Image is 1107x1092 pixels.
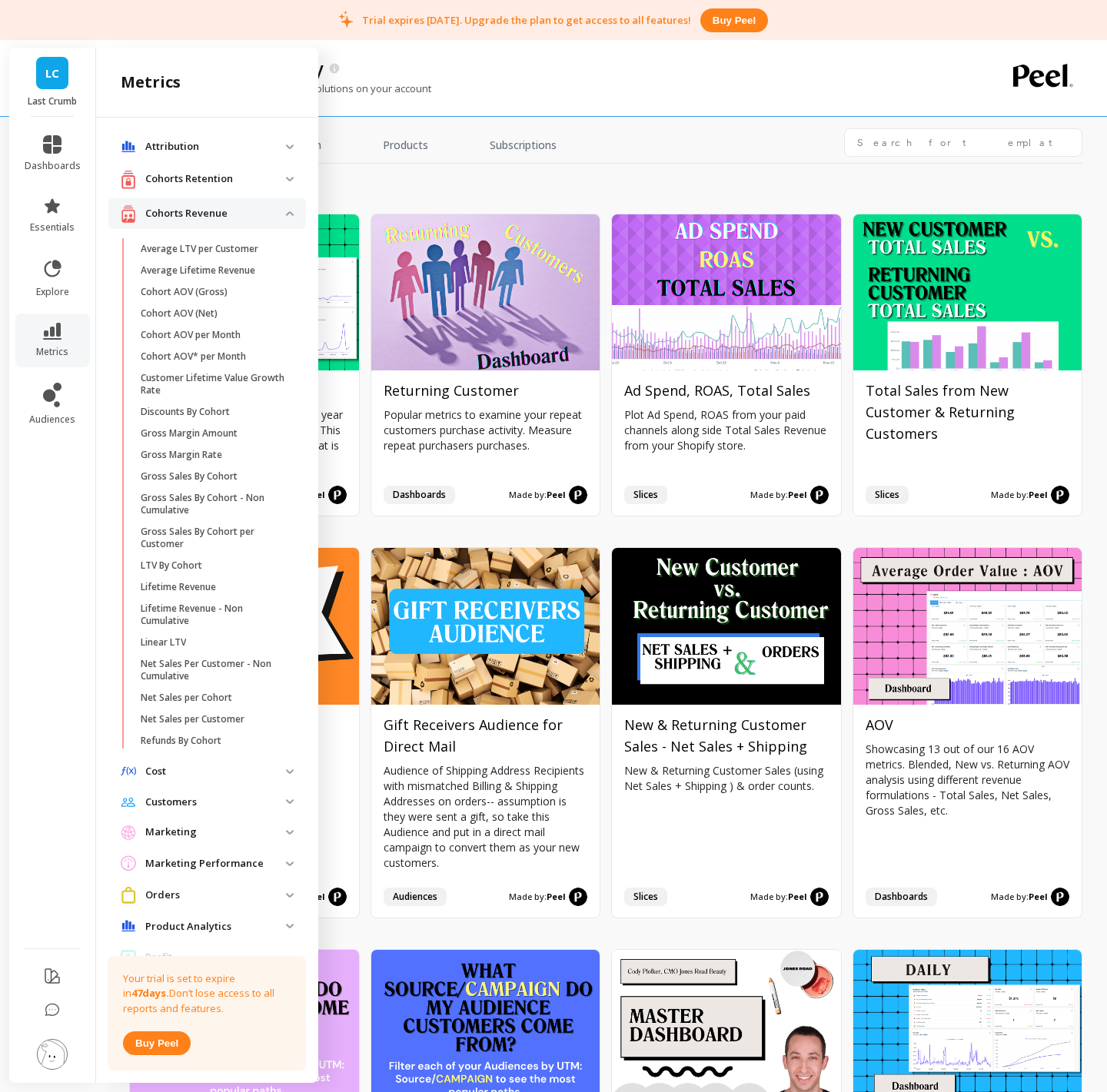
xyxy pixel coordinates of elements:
[121,825,136,840] img: navigation item icon
[141,264,255,277] p: Average Lifetime Revenue
[141,581,216,593] p: Lifetime Revenue
[145,206,286,221] p: Cohorts Revenue
[141,692,232,704] p: Net Sales per Cohort
[121,141,136,153] img: navigation item icon
[145,795,286,810] p: Customers
[286,177,294,181] img: down caret icon
[286,769,294,774] img: down caret icon
[364,128,447,164] a: Products
[286,211,294,216] img: down caret icon
[145,888,286,903] p: Orders
[141,307,218,320] p: Cohort AOV (Net)
[141,243,258,255] p: Average LTV per Customer
[141,286,228,298] p: Cohort AOV (Gross)
[36,346,68,358] span: metrics
[121,887,136,903] img: navigation item icon
[286,861,294,866] img: down caret icon
[121,766,136,776] img: navigation item icon
[844,128,1082,157] input: Search for templates
[145,950,286,965] p: Profit
[286,830,294,835] img: down caret icon
[145,825,286,840] p: Marketing
[121,71,181,93] h2: metrics
[45,65,59,82] span: LC
[141,372,288,397] p: Customer Lifetime Value Growth Rate
[286,144,294,149] img: down caret icon
[141,735,221,747] p: Refunds By Cohort
[25,95,81,108] p: Last Crumb
[145,139,286,154] p: Attribution
[129,179,1082,201] h2: growth
[141,492,288,516] p: Gross Sales By Cohort - Non Cumulative
[141,449,222,461] p: Gross Margin Rate
[362,13,691,27] p: Trial expires [DATE]. Upgrade the plan to get access to all features!
[121,204,136,224] img: navigation item icon
[141,602,288,627] p: Lifetime Revenue - Non Cumulative
[121,1076,136,1087] img: navigation item icon
[30,221,75,234] span: essentials
[123,971,291,1017] p: Your trial is set to expire in Don’t lose access to all reports and features.
[121,170,136,189] img: navigation item icon
[123,1031,191,1055] button: Buy peel
[145,919,286,934] p: Product Analytics
[121,797,136,807] img: navigation item icon
[286,799,294,804] img: down caret icon
[471,128,575,164] a: Subscriptions
[141,636,186,649] p: Linear LTV
[141,658,288,682] p: Net Sales Per Customer - Non Cumulative
[145,1074,286,1089] p: Subscriptions
[141,559,202,572] p: LTV By Cohort
[141,713,244,725] p: Net Sales per Customer
[286,893,294,898] img: down caret icon
[286,955,294,960] img: down caret icon
[141,427,238,440] p: Gross Margin Amount
[141,350,246,363] p: Cohort AOV* per Month
[37,1039,68,1070] img: profile picture
[141,470,238,483] p: Gross Sales By Cohort
[121,949,136,965] img: navigation item icon
[121,920,136,932] img: navigation item icon
[141,526,288,550] p: Gross Sales By Cohort per Customer
[131,986,169,1000] strong: 47 days.
[145,171,286,187] p: Cohorts Retention
[25,160,81,172] span: dashboards
[121,855,136,871] img: navigation item icon
[29,413,75,426] span: audiences
[700,8,768,32] button: Buy peel
[129,128,575,164] nav: Tabs
[286,924,294,928] img: down caret icon
[145,856,286,871] p: Marketing Performance
[145,764,286,779] p: Cost
[141,329,241,341] p: Cohort AOV per Month
[141,406,230,418] p: Discounts By Cohort
[36,286,69,298] span: explore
